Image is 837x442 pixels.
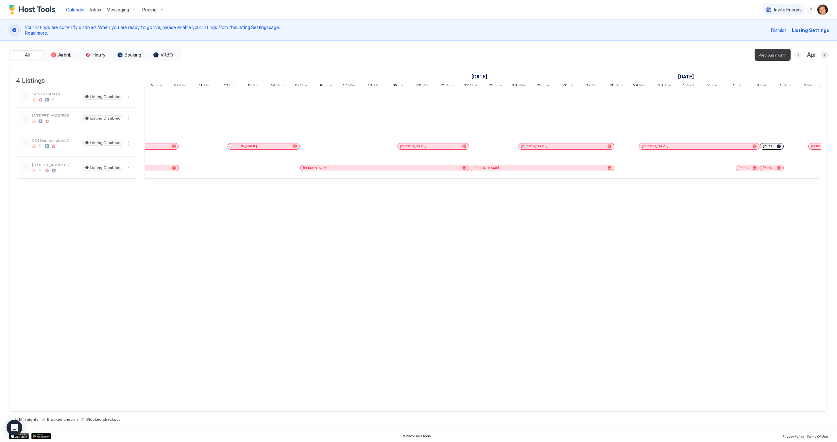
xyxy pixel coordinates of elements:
[9,433,29,439] a: App Store
[86,417,120,422] span: Blocked checkout
[325,83,332,90] span: Tue
[807,6,815,14] div: menu
[25,30,48,36] a: Read more.
[561,81,575,91] a: April 26, 2024
[586,83,591,90] span: 27
[778,81,793,91] a: May 5, 2024
[47,417,78,422] span: Blocked checkin
[25,25,767,36] span: Your listings are currently disabled. When you are ready to go live, please enable your listings ...
[464,83,469,90] span: 22
[203,83,211,90] span: Thu
[771,27,787,34] div: Dismiss
[11,50,43,59] button: All
[807,51,816,59] span: Apr
[45,50,77,59] button: Airbnb
[125,52,141,58] span: Booking
[7,420,22,435] div: Open Intercom Messenger
[366,81,382,91] a: April 18, 2024
[440,83,445,90] span: 21
[269,81,285,91] a: April 14, 2024
[763,166,774,170] span: [PERSON_NAME]
[248,83,252,90] span: 13
[32,162,81,167] span: [STREET_ADDRESS]
[32,91,81,96] span: 1460 Bristol Ln
[19,417,39,422] span: Min nights
[303,166,330,170] span: [PERSON_NAME]
[93,52,105,58] span: Houfy
[151,83,154,90] span: 9
[784,83,791,90] span: Sun
[487,81,504,91] a: April 23, 2024
[686,83,694,90] span: Wed
[253,83,259,90] span: Sat
[658,83,663,90] span: 30
[631,81,649,91] a: April 29, 2024
[155,83,162,90] span: Tue
[608,81,624,91] a: April 28, 2024
[731,81,743,91] a: May 3, 2024
[319,83,324,90] span: 16
[125,93,133,101] div: menu
[400,144,426,148] span: [PERSON_NAME]
[512,83,517,90] span: 24
[733,83,736,90] span: 3
[341,81,358,91] a: April 17, 2024
[807,83,816,90] span: Mon
[821,52,828,58] button: Next month
[676,72,695,81] a: May 1, 2024
[125,139,133,147] button: More options
[518,83,527,90] span: Wed
[537,83,542,90] span: 25
[229,83,234,90] span: Fri
[25,52,30,58] span: All
[616,83,623,90] span: Sun
[807,433,828,439] a: Terms Of Use
[9,5,58,15] a: Host Tools Logo
[707,83,710,90] span: 2
[811,144,823,148] span: [PERSON_NAME]
[706,81,720,91] a: May 2, 2024
[348,83,357,90] span: Wed
[774,7,802,13] span: Invite Friends
[90,7,101,12] span: Inbox
[683,83,685,90] span: 1
[90,6,101,13] a: Inbox
[759,53,787,57] span: Previous month
[756,83,759,90] span: 4
[562,83,568,90] span: 26
[739,166,750,170] span: [PERSON_NAME]
[199,83,202,90] span: 11
[795,52,802,58] button: Previous month
[402,434,431,438] span: © 2025 Host Tools
[656,81,673,91] a: April 30, 2024
[817,5,828,15] div: User profile
[415,81,430,91] a: April 20, 2024
[642,144,668,148] span: [PERSON_NAME]
[125,139,133,147] div: menu
[147,50,179,59] button: VRBO
[197,81,212,91] a: April 11, 2024
[293,81,310,91] a: April 15, 2024
[222,81,235,91] a: April 12, 2024
[521,144,547,148] span: [PERSON_NAME]
[79,50,111,59] button: Houfy
[32,113,81,118] span: [STREET_ADDRESS]
[271,83,276,90] span: 14
[782,433,804,439] a: Privacy Policy
[295,83,299,90] span: 15
[488,83,494,90] span: 23
[807,434,828,438] span: Terms Of Use
[780,83,783,90] span: 5
[681,81,696,91] a: May 1, 2024
[224,83,228,90] span: 12
[446,83,453,90] span: Sun
[755,81,768,91] a: May 4, 2024
[472,166,499,170] span: [PERSON_NAME]
[393,83,398,90] span: 19
[368,83,372,90] span: 18
[125,164,133,172] button: More options
[66,6,85,13] a: Calendar
[231,144,257,148] span: [PERSON_NAME]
